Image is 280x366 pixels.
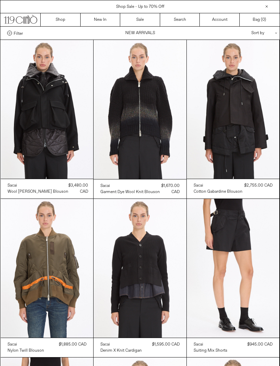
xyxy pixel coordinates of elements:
[194,342,203,348] div: Sacai
[1,40,94,179] img: Sacai Wool Melton Blouson
[94,199,186,338] img: Sacai Denim x Knit Cardigan
[262,17,265,23] span: 0
[187,199,280,338] img: Sacai Suiting Mix Shorts
[244,182,272,189] div: $2,755.00 CAD
[100,348,142,354] a: Denim x Knit Cardigan
[8,183,17,189] div: Sacai
[240,13,280,26] a: Bag ()
[8,189,68,195] a: Wool [PERSON_NAME] Blouson
[247,341,272,348] div: $945.00 CAD
[100,183,160,189] a: Sacai
[100,183,110,189] div: Sacai
[160,183,180,195] div: $1,670.00 CAD
[116,4,164,10] a: Shop Sale - Up to 70% Off
[120,13,160,26] a: Sale
[81,13,121,26] a: New In
[41,13,81,26] a: Shop
[194,182,242,189] a: Sacai
[1,199,94,338] img: Sacai Nylon Twill Blouson
[262,17,266,23] span: )
[200,13,240,26] a: Account
[152,341,180,348] div: $1,595.00 CAD
[8,342,17,348] div: Sacai
[59,341,86,348] div: $1,885.00 CAD
[194,183,203,189] div: Sacai
[194,341,227,348] a: Sacai
[14,31,23,35] span: Filter
[100,341,142,348] a: Sacai
[8,348,44,354] a: Nylon Twill Blouson
[187,40,280,179] img: Sacai Cotton Gabardine Blouson
[194,348,227,354] a: Suiting Mix Shorts
[160,13,200,26] a: Search
[194,189,242,195] a: Cotton Gabardine Blouson
[211,27,273,40] div: Sort by
[100,342,110,348] div: Sacai
[100,189,160,195] a: Garment Dye Wool Knit Blouson
[8,341,44,348] a: Sacai
[94,40,186,179] img: Sacai Garment Dye Wool
[8,182,68,189] a: Sacai
[68,182,88,195] div: $3,480.00 CAD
